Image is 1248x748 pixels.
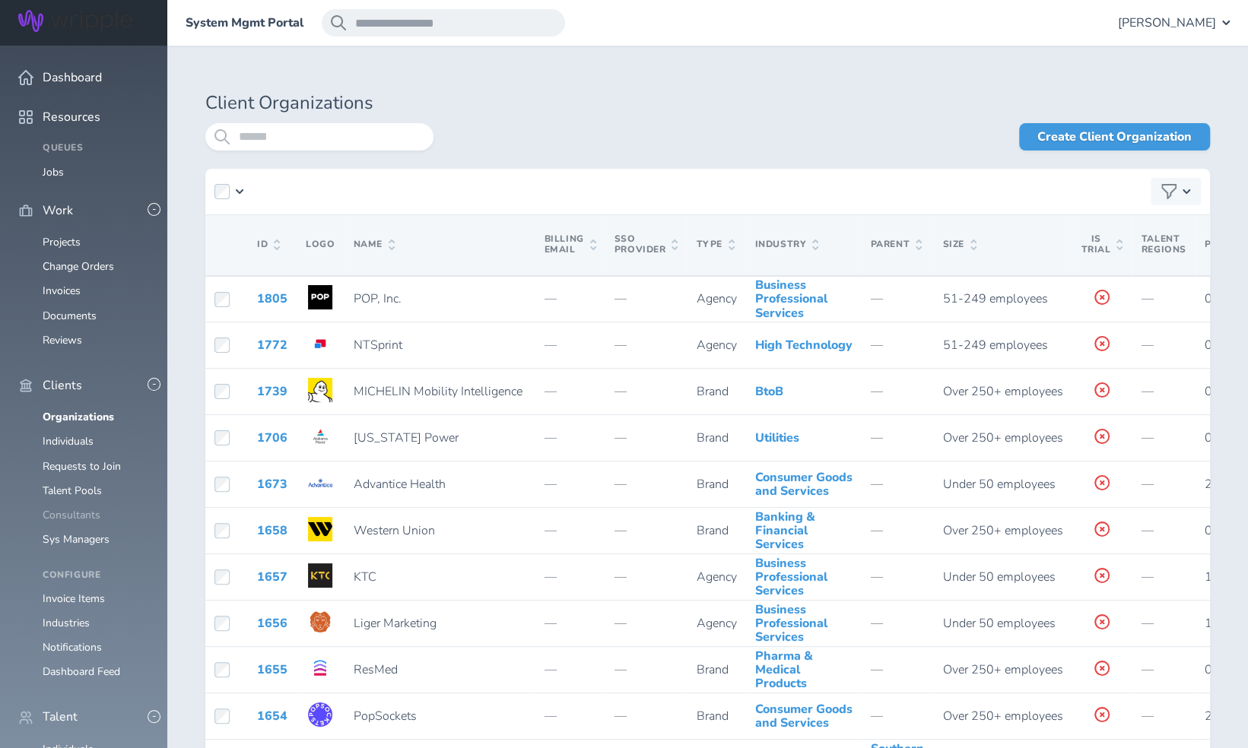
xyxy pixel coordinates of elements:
[148,378,160,391] button: -
[614,709,678,723] p: —
[870,569,882,585] span: —
[1141,429,1153,446] span: —
[696,239,734,250] span: Type
[1205,522,1212,539] span: 0
[942,429,1062,446] span: Over 250+ employees
[1205,337,1212,353] span: 0
[148,203,160,216] button: -
[257,522,287,539] a: 1658
[754,239,818,250] span: Industry
[1141,233,1186,255] span: Talent Regions
[43,616,90,630] a: Industries
[544,292,595,306] p: —
[43,570,149,581] h4: Configure
[257,569,287,585] a: 1657
[1205,708,1212,724] span: 2
[942,522,1062,539] span: Over 250+ employees
[696,615,736,632] span: Agency
[43,591,105,606] a: Invoice Items
[43,110,100,124] span: Resources
[257,290,287,307] a: 1805
[754,648,812,693] a: Pharma & Medical Products
[870,522,882,539] span: —
[942,569,1055,585] span: Under 50 employees
[1205,383,1212,400] span: 0
[306,238,335,250] span: Logo
[353,239,394,250] span: Name
[614,338,678,352] p: —
[257,383,287,400] a: 1739
[544,234,595,255] span: Billing Email
[308,656,332,680] img: Logo
[544,616,595,630] p: —
[205,93,1210,114] h1: Client Organizations
[257,615,287,632] a: 1656
[308,331,332,356] img: Logo
[353,337,402,353] span: NTSprint
[696,290,736,307] span: Agency
[942,239,976,250] span: Size
[696,337,736,353] span: Agency
[353,615,436,632] span: Liger Marketing
[43,204,73,217] span: Work
[544,524,595,537] p: —
[614,477,678,491] p: —
[696,708,728,724] span: Brand
[43,143,149,154] h4: Queues
[43,309,97,323] a: Documents
[942,708,1062,724] span: Over 250+ employees
[754,701,852,731] a: Consumer Goods and Services
[1141,615,1153,632] span: —
[353,383,522,400] span: MICHELIN Mobility Intelligence
[544,709,595,723] p: —
[1205,429,1212,446] span: 0
[754,277,827,322] a: Business Professional Services
[1141,290,1153,307] span: —
[257,337,287,353] a: 1772
[942,476,1055,493] span: Under 50 employees
[614,385,678,398] p: —
[870,239,922,250] span: Parent
[308,563,332,588] img: Logo
[1141,337,1153,353] span: —
[1141,569,1153,585] span: —
[544,570,595,584] p: —
[870,476,882,493] span: —
[544,431,595,445] p: —
[353,429,458,446] span: [US_STATE] Power
[43,459,121,474] a: Requests to Join
[1141,708,1153,724] span: —
[696,569,736,585] span: Agency
[1141,661,1153,678] span: —
[1141,383,1153,400] span: —
[353,661,397,678] span: ResMed
[942,337,1047,353] span: 51-249 employees
[308,424,332,448] img: Logo
[1118,16,1216,30] span: [PERSON_NAME]
[870,383,882,400] span: —
[308,517,332,541] img: Logo
[43,483,102,498] a: Talent Pools
[186,16,303,30] a: System Mgmt Portal
[544,663,595,677] p: —
[870,337,882,353] span: —
[754,469,852,499] a: Consumer Goods and Services
[544,338,595,352] p: —
[942,615,1055,632] span: Under 50 employees
[353,476,445,493] span: Advantice Health
[754,509,815,553] a: Banking & Financial Services
[43,532,110,547] a: Sys Managers
[1141,522,1153,539] span: —
[870,615,882,632] span: —
[1205,569,1212,585] span: 1
[696,476,728,493] span: Brand
[353,708,416,724] span: PopSockets
[257,476,287,493] a: 1673
[353,569,376,585] span: KTC
[43,71,102,84] span: Dashboard
[754,555,827,600] a: Business Professional Services
[308,702,332,727] img: Logo
[754,601,827,646] a: Business Professional Services
[614,570,678,584] p: —
[870,661,882,678] span: —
